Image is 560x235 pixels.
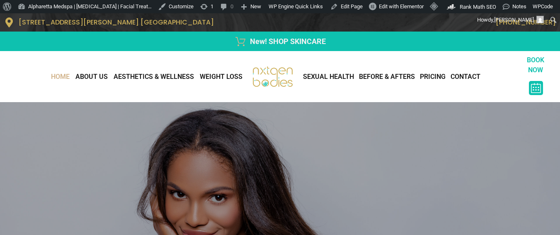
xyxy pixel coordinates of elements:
a: New! SHOP SKINCARE [4,36,556,47]
span: [STREET_ADDRESS][PERSON_NAME] [GEOGRAPHIC_DATA] [19,17,214,27]
a: Howdy, [474,13,547,27]
span: Rank Math SEO [460,4,496,10]
a: Before & Afters [356,69,417,85]
a: Pricing [417,69,448,85]
span: New! SHOP SKINCARE [248,36,326,47]
a: Sexual Health [301,69,356,85]
a: About Us [73,69,111,85]
a: AESTHETICS & WELLNESS [111,69,197,85]
p: [PHONE_NUMBER] [284,18,556,26]
nav: Menu [301,69,519,85]
span: [PERSON_NAME] [494,17,534,23]
a: Home [48,69,73,85]
span: Edit with Elementor [379,3,424,10]
a: WEIGHT LOSS [197,69,245,85]
a: CONTACT [448,69,483,85]
nav: Menu [4,69,245,85]
p: BOOK NOW [519,55,552,75]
